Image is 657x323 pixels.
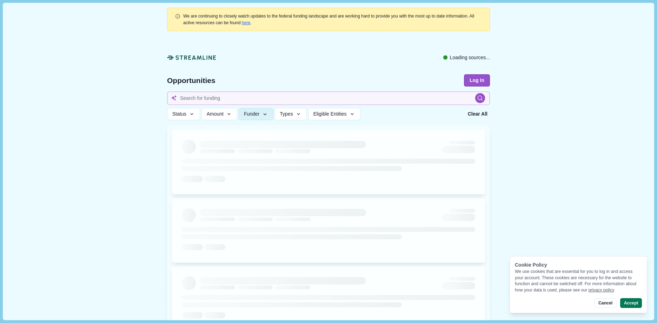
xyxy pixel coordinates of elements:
button: Status [167,108,200,120]
button: Eligible Entities [308,108,360,120]
a: privacy policy [589,288,615,293]
button: Accept [620,298,642,308]
span: Types [280,111,293,117]
span: Opportunities [167,77,215,84]
span: Funder [244,111,259,117]
button: Clear All [465,108,490,120]
span: We are continuing to closely watch updates to the federal funding landscape and are working hard ... [183,14,474,25]
button: Cancel [594,298,616,308]
button: Funder [239,108,273,120]
span: Eligible Entities [313,111,347,117]
span: Amount [207,111,224,117]
button: Log In [464,74,490,87]
button: Types [274,108,307,120]
input: Search for funding [167,91,490,105]
span: Loading sources... [450,54,490,61]
a: here [242,20,251,25]
span: Cookie Policy [515,262,547,268]
div: . [183,13,482,26]
button: Amount [201,108,238,120]
span: Status [172,111,186,117]
div: We use cookies that are essential for you to log in and access your account. These cookies are ne... [515,269,642,293]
